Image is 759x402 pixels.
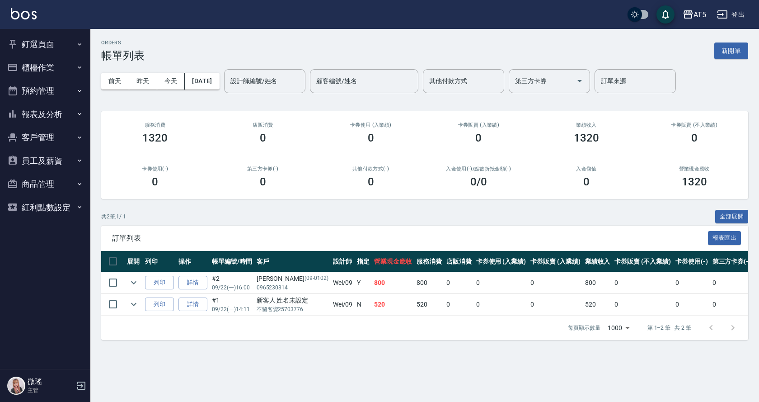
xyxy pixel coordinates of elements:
td: 520 [372,294,414,315]
h2: 入金使用(-) /點數折抵金額(-) [436,166,522,172]
th: 卡券販賣 (不入業績) [612,251,673,272]
p: (09-0102) [305,274,328,284]
h3: 0 [260,175,266,188]
button: 櫃檯作業 [4,56,87,80]
th: 列印 [143,251,176,272]
img: Logo [11,8,37,19]
th: 指定 [355,251,372,272]
p: 0965230314 [257,284,328,292]
h3: 1320 [574,132,599,144]
td: 800 [372,272,414,293]
h2: 卡券販賣 (入業績) [436,122,522,128]
p: 共 2 筆, 1 / 1 [101,213,126,221]
th: 店販消費 [444,251,474,272]
button: 全部展開 [715,210,749,224]
h3: 0 [368,132,374,144]
th: 營業現金應收 [372,251,414,272]
td: 520 [414,294,444,315]
button: 商品管理 [4,172,87,196]
th: 業績收入 [583,251,613,272]
td: #2 [210,272,254,293]
h3: 1320 [682,175,707,188]
a: 報表匯出 [708,233,741,242]
h2: 營業現金應收 [651,166,737,172]
button: expand row [127,276,141,289]
td: 0 [710,294,754,315]
td: 0 [528,272,583,293]
h2: 店販消費 [220,122,306,128]
td: 0 [444,294,474,315]
button: 今天 [157,73,185,90]
button: 報表及分析 [4,103,87,126]
h3: 0 [368,175,374,188]
h2: 入金儲值 [543,166,630,172]
th: 客戶 [254,251,331,272]
td: 800 [583,272,613,293]
p: 第 1–2 筆 共 2 筆 [647,324,691,332]
th: 卡券販賣 (入業績) [528,251,583,272]
h3: 0 [583,175,590,188]
h2: 卡券使用 (入業績) [328,122,414,128]
button: 客戶管理 [4,126,87,149]
h2: 其他付款方式(-) [328,166,414,172]
th: 展開 [125,251,143,272]
td: 0 [673,272,710,293]
th: 卡券使用 (入業績) [474,251,529,272]
td: #1 [210,294,254,315]
td: 0 [612,272,673,293]
td: Wei /09 [331,294,355,315]
h3: 0 [475,132,482,144]
h2: ORDERS [101,40,145,46]
div: [PERSON_NAME] [257,274,328,284]
button: save [656,5,675,24]
td: Wei /09 [331,272,355,293]
p: 09/22 (一) 16:00 [212,284,252,292]
button: 前天 [101,73,129,90]
h3: 0 /0 [470,175,487,188]
th: 設計師 [331,251,355,272]
h3: 0 [152,175,158,188]
button: [DATE] [185,73,219,90]
button: 紅利點數設定 [4,196,87,219]
p: 不留客資25703776 [257,305,328,313]
button: 報表匯出 [708,231,741,245]
button: 昨天 [129,73,157,90]
button: 列印 [145,276,174,290]
div: 新客人 姓名未設定 [257,296,328,305]
th: 卡券使用(-) [673,251,710,272]
td: 0 [528,294,583,315]
h3: 1320 [142,132,168,144]
th: 操作 [176,251,210,272]
button: 釘選頁面 [4,33,87,56]
h3: 0 [260,132,266,144]
td: Y [355,272,372,293]
h2: 卡券販賣 (不入業績) [651,122,737,128]
button: 員工及薪資 [4,149,87,173]
h3: 0 [691,132,698,144]
h2: 卡券使用(-) [112,166,198,172]
h2: 第三方卡券(-) [220,166,306,172]
h5: 微瑤 [28,377,74,386]
div: 1000 [604,316,633,340]
p: 09/22 (一) 14:11 [212,305,252,313]
th: 服務消費 [414,251,444,272]
button: 預約管理 [4,79,87,103]
button: AT5 [679,5,710,24]
img: Person [7,377,25,395]
a: 新開單 [714,46,748,55]
button: 新開單 [714,43,748,59]
td: 0 [474,294,529,315]
td: N [355,294,372,315]
td: 0 [673,294,710,315]
h3: 服務消費 [112,122,198,128]
a: 詳情 [178,276,207,290]
td: 0 [444,272,474,293]
h2: 業績收入 [543,122,630,128]
h3: 帳單列表 [101,49,145,62]
p: 每頁顯示數量 [568,324,600,332]
th: 帳單編號/時間 [210,251,254,272]
td: 0 [612,294,673,315]
div: AT5 [693,9,706,20]
button: 列印 [145,298,174,312]
td: 800 [414,272,444,293]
